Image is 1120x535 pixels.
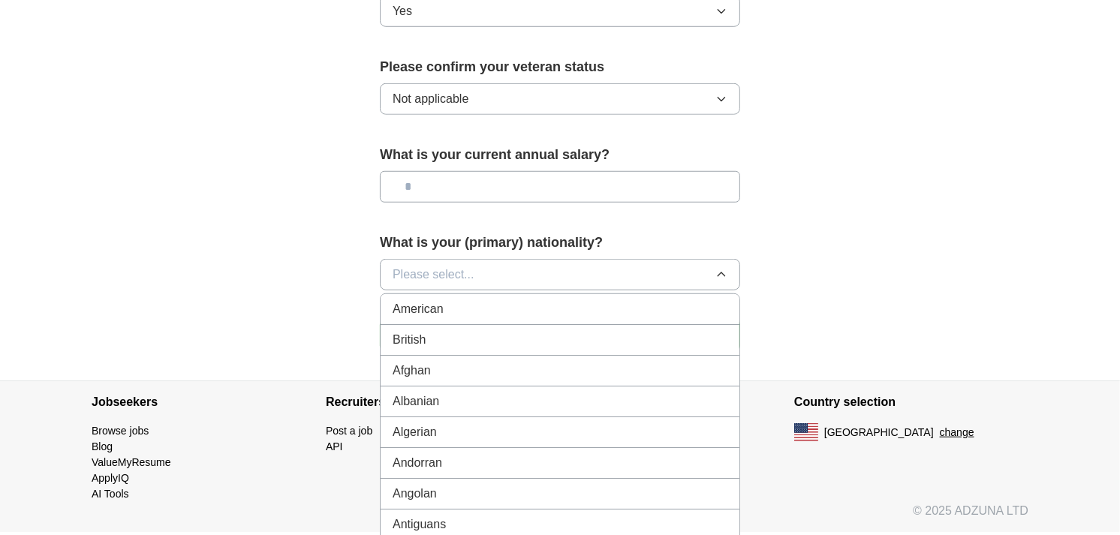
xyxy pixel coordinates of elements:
span: Please select... [393,266,474,284]
span: [GEOGRAPHIC_DATA] [824,425,934,440]
button: Not applicable [380,83,740,115]
span: Antiguans [393,515,446,533]
div: © 2025 ADZUNA LTD [80,502,1040,532]
span: American [393,300,444,318]
label: Please confirm your veteran status [380,57,740,77]
span: Andorran [393,454,442,472]
span: Algerian [393,423,437,441]
a: ApplyIQ [92,472,129,484]
label: What is your (primary) nationality? [380,233,740,253]
img: US flag [794,423,818,441]
button: change [940,425,974,440]
span: Not applicable [393,90,468,108]
a: Blog [92,440,113,452]
span: British [393,331,426,349]
h4: Country selection [794,381,1028,423]
span: Yes [393,2,412,20]
a: ValueMyResume [92,456,171,468]
a: AI Tools [92,488,129,500]
a: API [326,440,343,452]
button: Please select... [380,259,740,290]
span: Afghan [393,362,431,380]
span: Angolan [393,485,437,503]
label: What is your current annual salary? [380,145,740,165]
a: Browse jobs [92,425,149,437]
a: Post a job [326,425,372,437]
span: Albanian [393,392,439,410]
